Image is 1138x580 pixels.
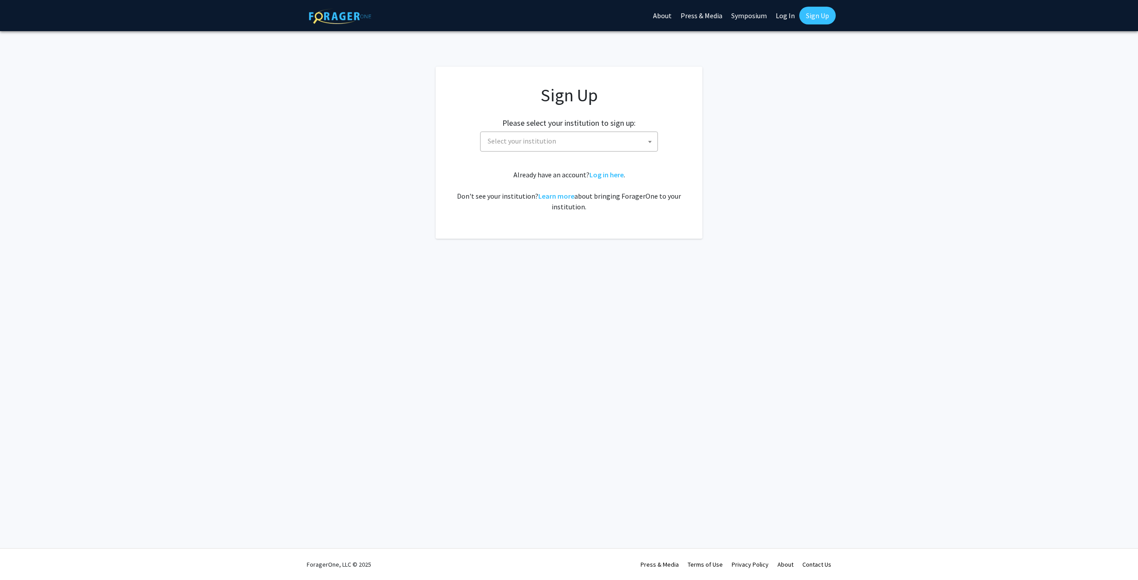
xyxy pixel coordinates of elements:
[307,549,371,580] div: ForagerOne, LLC © 2025
[589,170,624,179] a: Log in here
[777,560,793,568] a: About
[641,560,679,568] a: Press & Media
[453,169,685,212] div: Already have an account? . Don't see your institution? about bringing ForagerOne to your institut...
[802,560,831,568] a: Contact Us
[480,132,658,152] span: Select your institution
[732,560,769,568] a: Privacy Policy
[688,560,723,568] a: Terms of Use
[309,8,371,24] img: ForagerOne Logo
[484,132,657,150] span: Select your institution
[538,192,574,200] a: Learn more about bringing ForagerOne to your institution
[453,84,685,106] h1: Sign Up
[502,118,636,128] h2: Please select your institution to sign up:
[488,136,556,145] span: Select your institution
[799,7,836,24] a: Sign Up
